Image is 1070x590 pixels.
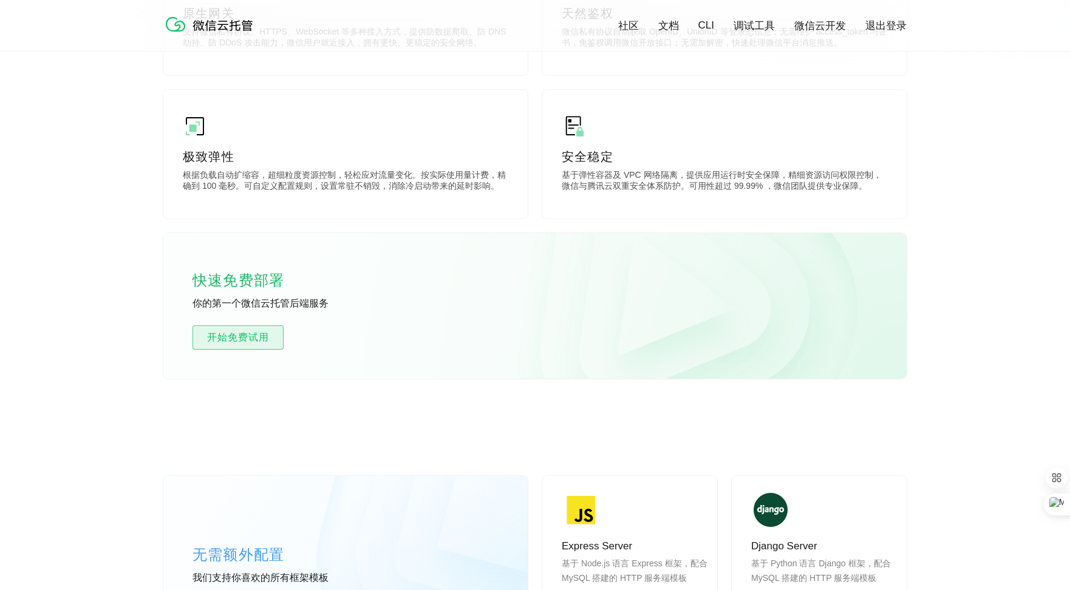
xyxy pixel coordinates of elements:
span: 开始免费试用 [193,330,283,345]
p: 快速免费部署 [193,268,314,293]
a: 微信云托管 [163,28,261,38]
a: 文档 [658,19,679,33]
p: 基于弹性容器及 VPC 网络隔离，提供应用运行时安全保障，精细资源访问权限控制，微信与腾讯云双重安全体系防护。可用性超过 99.99% ，微信团队提供专业保障。 [562,170,887,194]
p: 无需额外配置 [193,543,375,567]
a: 社区 [618,19,639,33]
a: CLI [698,19,714,32]
p: 极致弹性 [183,148,508,165]
p: 根据负载自动扩缩容，超细粒度资源控制，轻松应对流量变化。按实际使用量计费，精确到 100 毫秒。可自定义配置规则，设置常驻不销毁，消除冷启动带来的延时影响。 [183,170,508,194]
p: 安全稳定 [562,148,887,165]
p: Express Server [562,539,707,554]
a: 调试工具 [734,19,775,33]
p: 你的第一个微信云托管后端服务 [193,297,375,311]
a: 退出登录 [865,19,907,33]
a: 微信云开发 [794,19,846,33]
img: 微信云托管 [163,12,261,36]
p: 我们支持你喜欢的所有框架模板 [193,572,375,585]
p: Django Server [751,539,897,554]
